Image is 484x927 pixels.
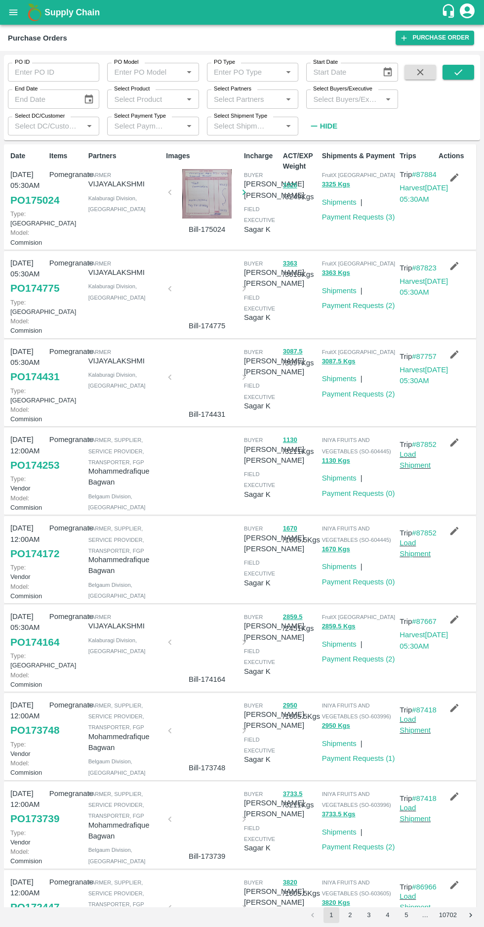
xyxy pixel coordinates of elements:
[244,400,279,411] p: Sagar K
[322,172,396,178] span: FruitX [GEOGRAPHIC_DATA]
[244,383,275,399] span: field executive
[283,435,297,446] button: 1130
[10,406,29,413] span: Model:
[10,493,45,512] p: Commision
[357,469,363,484] div: |
[412,441,437,448] a: #87852
[174,762,240,773] p: Bill-173748
[283,179,318,202] p: / 3249 Kgs
[244,666,279,677] p: Sagar K
[244,532,304,555] p: [PERSON_NAME] [PERSON_NAME]
[322,526,391,542] span: INIYA FRUITS AND VEGETABLES (SO-604445)
[322,791,391,808] span: INIYA FRUITS AND VEGETABLES (SO-603996)
[322,655,395,663] a: Payment Requests (2)
[322,349,396,355] span: FruitX [GEOGRAPHIC_DATA]
[10,545,59,563] a: PO174172
[83,120,96,132] button: Open
[323,907,339,923] button: page 1
[49,788,84,799] p: Pomegranate
[49,523,84,533] p: Pomegranate
[244,577,279,588] p: Sagar K
[322,703,391,719] span: INIYA FRUITS AND VEGETABLES (SO-603996)
[10,191,59,209] a: PO175024
[244,737,275,753] span: field executive
[412,883,437,891] a: #86966
[458,2,476,23] div: account of current user
[10,740,45,758] p: Vendor
[88,283,146,300] span: Kalaburagi Division , [GEOGRAPHIC_DATA]
[282,66,295,79] button: Open
[15,58,30,66] label: PO ID
[283,612,303,623] button: 2859.5
[174,674,240,685] p: Bill-174164
[49,611,84,622] p: Pomegranate
[439,151,474,161] p: Actions
[10,346,45,368] p: [DATE] 05:30AM
[10,229,29,236] span: Model:
[88,791,144,819] span: Farmer, Supplier, Service Provider, Transporter, FGP
[322,437,391,454] span: INIYA FRUITS AND VEGETABLES (SO-604445)
[10,474,45,493] p: Vendor
[283,523,318,545] p: / 1605.5 Kgs
[244,797,304,820] p: [PERSON_NAME] [PERSON_NAME]
[88,620,162,631] p: VIJAYALAKSHMI
[183,120,196,132] button: Open
[400,631,448,650] a: Harvest[DATE] 05:30AM
[88,355,162,366] p: VIJAYALAKSHMI
[114,112,166,120] label: Select Payment Type
[283,700,297,711] button: 2950
[357,557,363,572] div: |
[412,529,437,537] a: #87852
[10,788,45,810] p: [DATE] 12:00AM
[399,907,414,923] button: Go to page 5
[342,907,358,923] button: Go to page 2
[322,390,395,398] a: Payment Requests (2)
[88,554,162,576] p: Mohammedrafique Bagwan
[10,228,45,247] p: Commision
[244,754,279,765] p: Sagar K
[380,907,396,923] button: Go to page 4
[322,754,395,762] a: Payment Requests (1)
[88,437,144,465] span: Farmer, Supplier, Service Provider, Transporter, FGP
[210,120,266,132] input: Select Shipment Type
[10,758,45,777] p: Commision
[10,670,45,689] p: Commision
[313,85,372,93] label: Select Buyers/Executive
[244,526,263,531] span: buyer
[283,789,303,800] button: 3733.5
[10,456,59,474] a: PO174253
[15,112,65,120] label: Select DC/Customer
[244,295,275,311] span: field executive
[320,122,337,130] strong: Hide
[283,611,318,634] p: / 2451 Kgs
[282,120,295,132] button: Open
[10,316,45,335] p: Commision
[10,279,59,297] a: PO174775
[283,700,318,722] p: / 1605.5 Kgs
[244,709,304,731] p: [PERSON_NAME] [PERSON_NAME]
[88,847,146,864] span: Belgaum Division , [GEOGRAPHIC_DATA]
[283,434,318,457] p: / 3211 Kgs
[357,734,363,749] div: |
[322,828,357,836] a: Shipments
[88,151,162,161] p: Partners
[412,795,437,802] a: #87418
[88,880,144,908] span: Farmer, Supplier, Service Provider, Transporter, FGP
[400,882,437,892] p: Trip
[322,640,357,648] a: Shipments
[88,261,111,266] span: Farmer
[10,582,45,601] p: Commision
[10,209,45,228] p: [GEOGRAPHIC_DATA]
[88,758,146,775] span: Belgaum Division , [GEOGRAPHIC_DATA]
[49,258,84,268] p: Pomegranate
[400,169,448,180] p: Trip
[283,151,318,172] p: ACT/EXP Weight
[244,206,275,223] span: field executive
[322,302,395,309] a: Payment Requests (2)
[400,528,437,538] p: Trip
[313,58,338,66] label: Start Date
[412,706,437,714] a: #87418
[436,907,460,923] button: Go to page 10702
[2,1,25,24] button: open drawer
[10,258,45,280] p: [DATE] 05:30AM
